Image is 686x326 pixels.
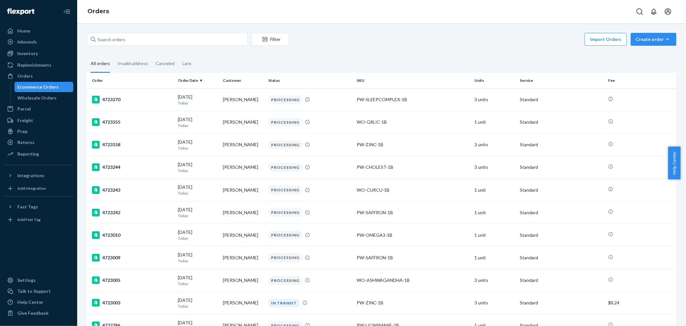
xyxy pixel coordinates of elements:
[156,55,175,72] div: Canceled
[520,300,603,306] p: Standard
[220,156,266,178] td: [PERSON_NAME]
[636,36,672,43] div: Create order
[4,308,73,318] button: Give Feedback
[178,161,218,173] div: [DATE]
[633,5,646,18] button: Open Search Box
[7,8,34,15] img: Flexport logo
[92,141,173,149] div: 4723158
[520,164,603,170] p: Standard
[178,145,218,151] p: Today
[662,5,674,18] button: Open account menu
[357,141,470,148] div: PW-ZINC-1B
[92,231,173,239] div: 4723010
[17,139,34,146] div: Returns
[17,299,43,305] div: Help Center
[472,88,517,111] td: 3 units
[87,33,248,46] input: Search orders
[472,201,517,224] td: 1 unit
[92,276,173,284] div: 4723005
[178,206,218,218] div: [DATE]
[357,300,470,306] div: PW-ZINC-1B
[606,292,676,314] td: $8.24
[17,128,27,135] div: Prep
[631,33,676,46] button: Create order
[178,213,218,218] p: Today
[472,156,517,178] td: 3 units
[268,95,302,104] div: PROCESSING
[472,246,517,269] td: 1 unit
[220,246,266,269] td: [PERSON_NAME]
[520,277,603,283] p: Standard
[92,96,173,103] div: 4723270
[252,36,288,43] div: Filter
[585,33,627,46] button: Import Orders
[4,275,73,285] a: Settings
[357,164,470,170] div: PW-CHOLEST-1B
[178,184,218,196] div: [DATE]
[268,253,302,262] div: PROCESSING
[178,168,218,173] p: Today
[268,208,302,217] div: PROCESSING
[17,277,36,283] div: Settings
[268,276,302,285] div: PROCESSING
[268,118,302,127] div: PROCESSING
[268,163,302,172] div: PROCESSING
[87,73,175,88] th: Order
[220,224,266,246] td: [PERSON_NAME]
[668,147,681,179] span: Help Center
[17,151,39,157] div: Reporting
[520,187,603,193] p: Standard
[178,190,218,196] p: Today
[17,62,51,68] div: Replenishments
[178,235,218,241] p: Today
[357,96,470,103] div: PW-SLEEPCOMPLEX-1B
[92,186,173,194] div: 4723243
[520,96,603,103] p: Standard
[354,73,472,88] th: SKU
[220,269,266,292] td: [PERSON_NAME]
[178,123,218,128] p: Today
[4,71,73,81] a: Orders
[17,310,49,316] div: Give Feedback
[520,141,603,148] p: Standard
[182,55,191,72] div: Late
[18,95,57,101] div: Wholesale Orders
[357,254,470,261] div: PW-SAFFRON-1B
[4,126,73,137] a: Prep
[220,201,266,224] td: [PERSON_NAME]
[220,179,266,201] td: [PERSON_NAME]
[92,209,173,216] div: 4723242
[17,73,33,79] div: Orders
[14,82,74,92] a: Ecommerce Orders
[357,187,470,193] div: WO-CURCU-1B
[4,137,73,148] a: Returns
[17,204,38,210] div: Fast Tags
[220,133,266,156] td: [PERSON_NAME]
[4,104,73,114] a: Parcel
[223,78,263,83] div: Customer
[357,277,470,283] div: WO-ASHWAGANDHA-1B
[4,202,73,212] button: Fast Tags
[4,37,73,47] a: Inbounds
[178,252,218,264] div: [DATE]
[4,183,73,194] a: Add Integration
[178,229,218,241] div: [DATE]
[472,73,517,88] th: Units
[4,60,73,70] a: Replenishments
[175,73,221,88] th: Order Date
[92,163,173,171] div: 4723244
[4,26,73,36] a: Home
[520,254,603,261] p: Standard
[17,186,46,191] div: Add Integration
[178,274,218,286] div: [DATE]
[17,117,33,124] div: Freight
[520,119,603,125] p: Standard
[472,292,517,314] td: 3 units
[268,231,302,239] div: PROCESSING
[4,286,73,296] a: Talk to Support
[472,269,517,292] td: 3 units
[92,118,173,126] div: 4723355
[17,50,38,57] div: Inventory
[520,232,603,238] p: Standard
[472,111,517,133] td: 1 unit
